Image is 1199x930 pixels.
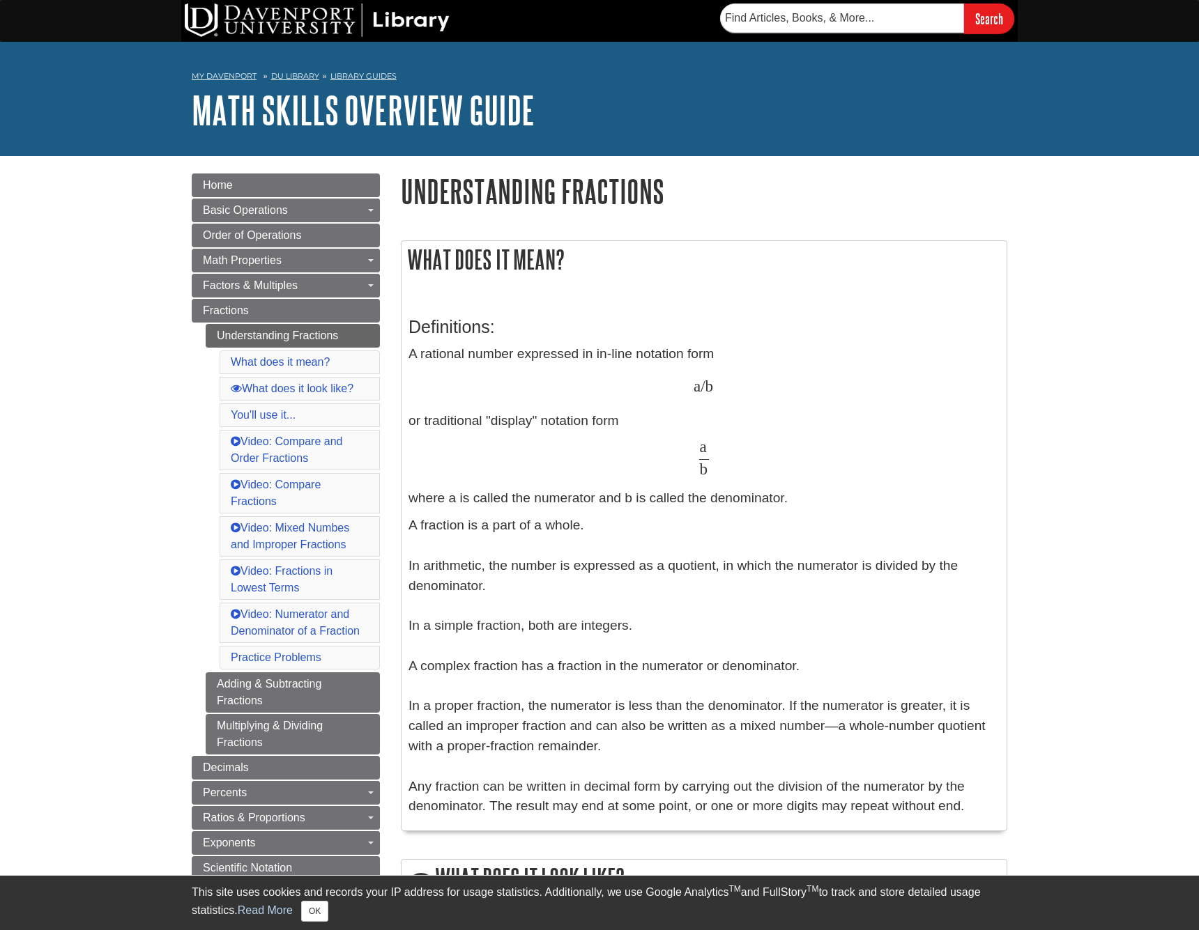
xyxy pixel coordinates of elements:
[203,179,233,191] span: Home
[807,884,818,894] sup: TM
[964,3,1014,33] input: Search
[720,3,964,33] input: Find Articles, Books, & More...
[408,516,1000,816] p: A fraction is a part of a whole. In arithmetic, the number is expressed as a quotient, in which t...
[192,806,380,830] a: Ratios & Proportions
[192,884,1007,922] div: This site uses cookies and records your IP address for usage statistics. Additionally, we use Goo...
[192,224,380,247] a: Order of Operations
[192,249,380,272] a: Math Properties
[231,409,296,421] a: You'll use it...
[701,377,705,395] span: /
[330,71,397,81] a: Library Guides
[192,67,1007,89] nav: breadcrumb
[192,831,380,855] a: Exponents
[728,884,740,894] sup: TM
[203,786,247,798] span: Percents
[700,437,707,456] span: a
[203,279,298,291] span: Factors & Multiples
[192,299,380,323] a: Fractions
[192,88,535,132] a: Math Skills Overview Guide
[203,761,249,773] span: Decimals
[231,382,353,394] a: What does it look like?
[238,904,293,916] a: Read More
[231,356,330,368] a: What does it mean?
[192,856,380,880] a: Scientific Notation
[408,317,1000,337] h3: Definitions:
[402,241,1007,278] h2: What does it mean?
[206,714,380,754] a: Multiplying & Dividing Fractions
[206,672,380,713] a: Adding & Subtracting Fractions
[192,781,380,805] a: Percents
[192,173,380,197] a: Home
[231,651,321,663] a: Practice Problems
[402,860,1007,899] h2: What does it look like?
[192,70,257,82] a: My Davenport
[206,324,380,348] a: Understanding Fractions
[203,812,305,823] span: Ratios & Proportions
[192,274,380,297] a: Factors & Multiples
[185,3,450,37] img: DU Library
[301,901,328,922] button: Close
[192,199,380,222] a: Basic Operations
[720,3,1014,33] form: Searches DU Library's articles, books, and more
[203,229,301,241] span: Order of Operations
[203,837,256,848] span: Exponents
[401,173,1007,209] h1: Understanding Fractions
[408,344,1000,509] p: A rational number expressed in in-line notation form or traditional "display" notation form where...
[203,254,282,266] span: Math Properties
[231,522,349,550] a: Video: Mixed Numbes and Improper Fractions
[231,608,360,637] a: Video: Numerator and Denominator of a Fraction
[231,435,342,464] a: Video: Compare and Order Fractions
[203,304,249,316] span: Fractions
[192,756,380,780] a: Decimals
[231,479,321,507] a: Video: Compare Fractions
[705,377,714,395] span: b
[271,71,319,81] a: DU Library
[203,204,288,216] span: Basic Operations
[231,565,333,594] a: Video: Fractions in Lowest Terms
[700,460,708,478] span: b
[203,862,292,874] span: Scientific Notation
[694,377,701,395] span: a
